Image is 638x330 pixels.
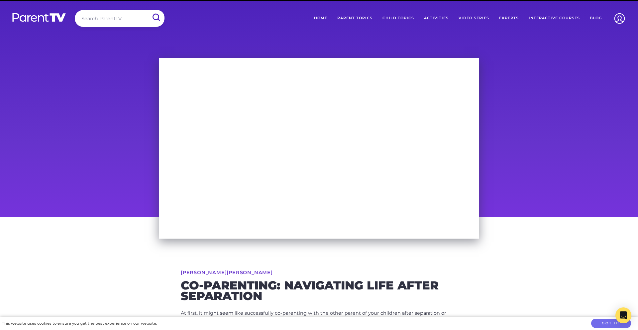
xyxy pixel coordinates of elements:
a: Home [309,10,332,27]
a: Blog [585,10,607,27]
a: Parent Topics [332,10,377,27]
span: At first, it might seem like successfully co-parenting with the other parent of your children aft... [181,310,446,325]
a: [PERSON_NAME] [227,270,272,275]
input: Submit [147,10,164,25]
div: Open Intercom Messenger [615,307,631,323]
h2: Co-Parenting: Navigating Life After Separation [181,280,457,301]
a: Experts [494,10,524,27]
img: Account [611,10,628,27]
a: Video Series [454,10,494,27]
a: [PERSON_NAME] [181,270,227,275]
div: This website uses cookies to ensure you get the best experience on our website. [2,320,157,327]
img: parenttv-logo-white.4c85aaf.svg [12,13,66,22]
a: Interactive Courses [524,10,585,27]
a: Child Topics [377,10,419,27]
input: Search ParentTV [75,10,164,27]
a: Activities [419,10,454,27]
button: Got it! [591,319,631,328]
